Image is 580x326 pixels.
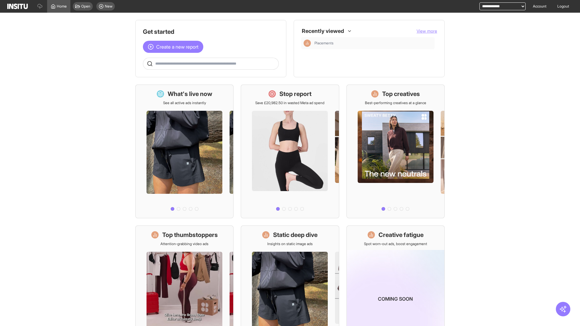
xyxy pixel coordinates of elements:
a: What's live nowSee all active ads instantly [135,85,234,218]
span: Open [81,4,90,9]
span: New [105,4,112,9]
a: Top creativesBest-performing creatives at a glance [346,85,445,218]
span: Placements [314,41,333,46]
h1: What's live now [168,90,212,98]
h1: Static deep dive [273,231,317,239]
h1: Stop report [279,90,311,98]
p: Best-performing creatives at a glance [365,101,426,105]
a: Stop reportSave £20,982.50 in wasted Meta ad spend [241,85,339,218]
p: Save £20,982.50 in wasted Meta ad spend [255,101,324,105]
span: Placements [314,41,432,46]
div: Insights [304,40,311,47]
img: Logo [7,4,28,9]
h1: Get started [143,27,279,36]
h1: Top creatives [382,90,420,98]
button: View more [417,28,437,34]
button: Create a new report [143,41,203,53]
p: Insights on static image ads [267,241,313,246]
span: Create a new report [156,43,198,50]
span: Home [57,4,67,9]
h1: Top thumbstoppers [162,231,218,239]
p: See all active ads instantly [163,101,206,105]
p: Attention-grabbing video ads [160,241,208,246]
